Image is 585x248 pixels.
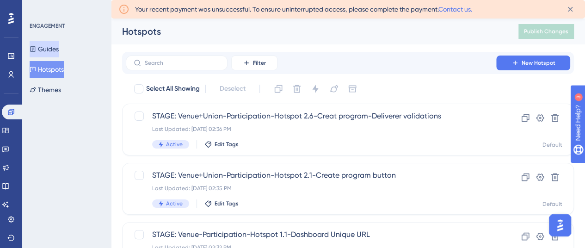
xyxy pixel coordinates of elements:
div: 3 [64,5,67,12]
span: Edit Tags [215,141,239,148]
div: Hotspots [122,25,495,38]
div: Default [542,200,562,208]
div: Last Updated: [DATE] 02:35 PM [152,185,470,192]
button: Filter [231,56,277,70]
a: Contact us. [438,6,472,13]
button: Edit Tags [204,200,239,207]
span: STAGE: Venue+Union-Participation-Hotspot 2.6-Creat program-Deliverer validations [152,111,470,122]
button: Edit Tags [204,141,239,148]
span: Select All Showing [146,83,200,94]
span: STAGE: Venue+Union-Participation-Hotspot 2.1-Create program button [152,170,470,181]
span: Filter [253,59,266,67]
input: Search [145,60,220,66]
button: Publish Changes [518,24,574,39]
span: STAGE: Venue-Participation-Hotspot 1.1-Dashboard Unique URL [152,229,470,240]
button: Hotspots [30,61,64,78]
button: Deselect [211,81,254,97]
button: Guides [30,41,59,57]
span: Edit Tags [215,200,239,207]
span: New Hotspot [522,59,555,67]
div: Default [542,141,562,149]
div: ENGAGEMENT [30,22,65,30]
span: Publish Changes [524,28,568,35]
button: Themes [30,81,61,98]
span: Deselect [220,83,246,94]
iframe: UserGuiding AI Assistant Launcher [546,211,574,239]
div: Last Updated: [DATE] 02:36 PM [152,125,470,133]
span: Active [166,200,183,207]
button: New Hotspot [496,56,570,70]
span: Active [166,141,183,148]
span: Need Help? [22,2,58,13]
span: Your recent payment was unsuccessful. To ensure uninterrupted access, please complete the payment. [135,4,472,15]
